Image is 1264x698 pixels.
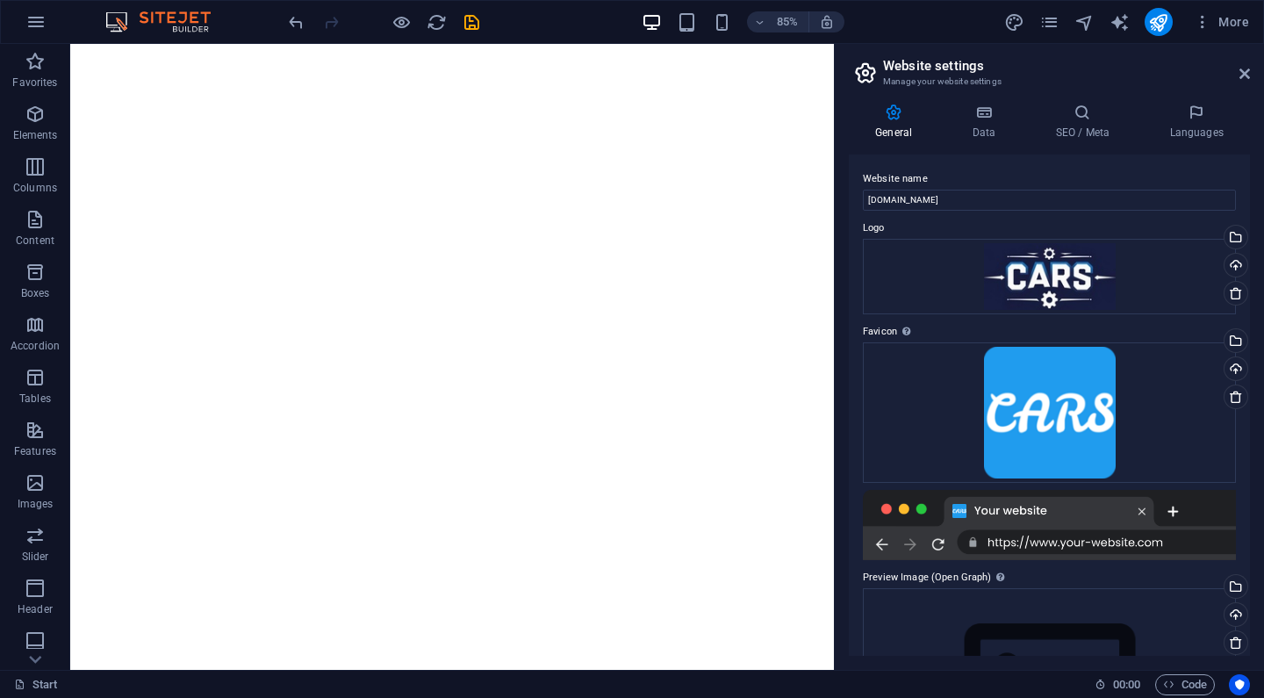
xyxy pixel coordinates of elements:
[863,567,1236,588] label: Preview Image (Open Graph)
[285,11,306,32] button: undo
[1194,13,1249,31] span: More
[1039,12,1059,32] i: Pages (Ctrl+Alt+S)
[18,602,53,616] p: Header
[747,11,809,32] button: 85%
[1095,674,1141,695] h6: Session time
[1163,674,1207,695] span: Code
[849,104,945,140] h4: General
[1148,12,1168,32] i: Publish
[1110,12,1130,32] i: AI Writer
[286,12,306,32] i: Undo: Website logo changed (Ctrl+Z)
[1143,104,1250,140] h4: Languages
[1029,104,1143,140] h4: SEO / Meta
[1074,11,1095,32] button: navigator
[863,321,1236,342] label: Favicon
[21,286,50,300] p: Boxes
[1155,674,1215,695] button: Code
[101,11,233,32] img: Editor Logo
[945,104,1029,140] h4: Data
[1113,674,1140,695] span: 00 00
[13,181,57,195] p: Columns
[427,12,447,32] i: Reload page
[863,169,1236,190] label: Website name
[391,11,412,32] button: Click here to leave preview mode and continue editing
[1229,674,1250,695] button: Usercentrics
[19,392,51,406] p: Tables
[883,58,1250,74] h2: Website settings
[863,239,1236,314] div: ModernAutomotiveRepairLogowithCARS-vNyN50GFqXOhfxdBG8f7mA.jpg
[462,12,482,32] i: Save (Ctrl+S)
[773,11,801,32] h6: 85%
[1074,12,1095,32] i: Navigator
[461,11,482,32] button: save
[11,339,60,353] p: Accordion
[883,74,1215,90] h3: Manage your website settings
[16,234,54,248] p: Content
[22,550,49,564] p: Slider
[1004,12,1024,32] i: Design (Ctrl+Alt+Y)
[1004,11,1025,32] button: design
[426,11,447,32] button: reload
[1125,678,1128,691] span: :
[1187,8,1256,36] button: More
[863,190,1236,211] input: Name...
[1145,8,1173,36] button: publish
[1110,11,1131,32] button: text_generator
[13,128,58,142] p: Elements
[863,218,1236,239] label: Logo
[1039,11,1060,32] button: pages
[14,444,56,458] p: Features
[12,76,57,90] p: Favorites
[863,342,1236,483] div: android-chrome-512x512-JTNbaDuYhfnxoW3lJxuvqQ-413H097rfKKP017u_IpIIw-TwnAk77GkMPzbR7hnubmsw-J3vK6...
[18,497,54,511] p: Images
[14,674,58,695] a: Click to cancel selection. Double-click to open Pages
